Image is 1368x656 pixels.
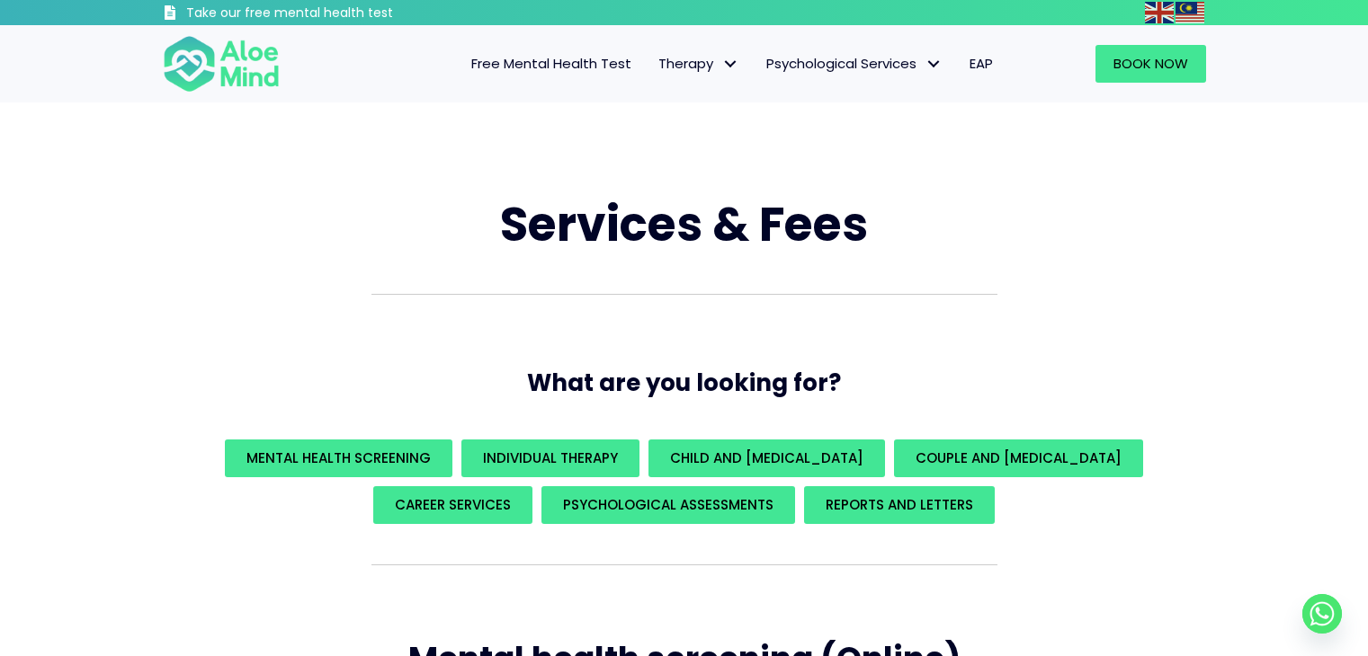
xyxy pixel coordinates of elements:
span: Career Services [395,495,511,514]
span: Therapy: submenu [718,51,744,77]
a: Free Mental Health Test [458,45,645,83]
h3: Take our free mental health test [186,4,489,22]
span: Mental Health Screening [246,448,431,467]
nav: Menu [303,45,1006,83]
span: Book Now [1113,54,1188,73]
a: Psychological ServicesPsychological Services: submenu [753,45,956,83]
span: EAP [970,54,993,73]
a: Book Now [1095,45,1206,83]
a: Child and [MEDICAL_DATA] [648,439,885,477]
span: Free Mental Health Test [471,54,631,73]
span: What are you looking for? [527,367,841,399]
a: Mental Health Screening [225,439,452,477]
span: Psychological assessments [563,495,773,514]
span: Child and [MEDICAL_DATA] [670,448,863,467]
a: Malay [1176,2,1206,22]
a: Whatsapp [1302,594,1342,634]
a: EAP [956,45,1006,83]
span: Psychological Services [766,54,943,73]
img: ms [1176,2,1204,23]
div: What are you looking for? [163,435,1206,528]
a: TherapyTherapy: submenu [645,45,753,83]
a: Individual Therapy [461,439,639,477]
a: Psychological assessments [541,486,795,524]
a: Couple and [MEDICAL_DATA] [894,439,1143,477]
a: REPORTS AND LETTERS [804,486,995,524]
span: REPORTS AND LETTERS [826,495,973,514]
span: Individual Therapy [483,448,618,467]
span: Therapy [658,54,739,73]
a: Career Services [373,486,532,524]
span: Couple and [MEDICAL_DATA] [916,448,1122,467]
a: Take our free mental health test [163,4,489,25]
span: Services & Fees [500,191,868,257]
img: en [1145,2,1174,23]
a: English [1145,2,1176,22]
img: Aloe mind Logo [163,34,280,93]
span: Psychological Services: submenu [921,51,947,77]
